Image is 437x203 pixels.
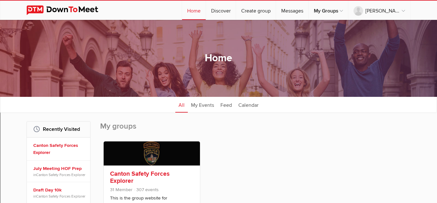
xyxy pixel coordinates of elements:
[309,1,348,20] a: My Groups
[3,3,434,8] div: Sort A > Z
[348,1,410,20] a: [PERSON_NAME]
[3,72,434,78] div: Add Outline Template
[3,148,434,154] div: DELETE
[276,1,308,20] a: Messages
[3,101,434,106] div: Television/Radio
[3,171,434,177] div: MOVE
[33,122,84,137] h2: Recently Visited
[3,66,434,72] div: Print
[3,14,434,20] div: Move To ...
[3,49,434,55] div: Delete
[3,165,434,171] div: CANCEL
[100,121,410,138] h2: My groups
[3,31,434,37] div: Sign out
[3,60,434,66] div: Download
[182,1,206,20] a: Home
[110,187,132,192] span: 31 Member
[33,142,86,156] a: Canton Safety Forces Explorer
[33,187,86,194] a: Draft Day 10k
[3,89,434,95] div: Magazine
[3,83,434,89] div: Journal
[134,187,159,192] span: 307 events
[3,194,434,200] div: WEBSITE
[3,78,434,83] div: Search for Source
[110,170,170,185] a: Canton Safety Forces Explorer
[3,159,434,165] div: Home
[3,26,434,31] div: Options
[3,106,434,112] div: Visual Art
[3,55,434,60] div: Rename Outline
[236,1,276,20] a: Create group
[3,188,434,194] div: BOOK
[175,97,188,113] a: All
[3,142,434,148] div: SAVE AND GO HOME
[33,194,86,199] span: in
[3,37,434,43] div: Rename
[3,43,434,49] div: Move To ...
[33,172,86,177] span: in
[205,52,232,65] h1: Home
[27,5,108,15] img: DownToMeet
[3,182,434,188] div: SAVE
[217,97,235,113] a: Feed
[3,8,434,14] div: Sort New > Old
[3,131,434,136] div: ???
[3,136,434,142] div: This outline has no content. Would you like to delete it?
[3,112,434,118] div: TODO: put dlg title
[206,1,236,20] a: Discover
[235,97,262,113] a: Calendar
[3,154,434,159] div: Move to ...
[3,20,434,26] div: Delete
[36,194,85,199] a: Canton Safety Forces Explorer
[188,97,217,113] a: My Events
[3,177,434,182] div: New source
[33,165,86,172] a: July Meeting HOF Prep
[3,125,434,131] div: CANCEL
[3,95,434,101] div: Newspaper
[36,173,85,177] a: Canton Safety Forces Explorer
